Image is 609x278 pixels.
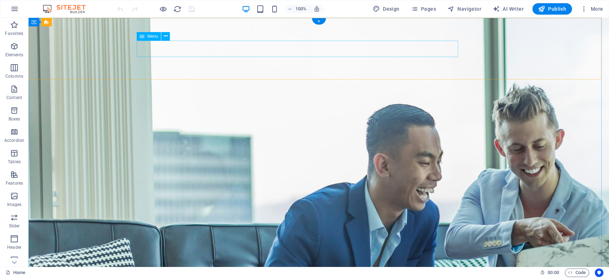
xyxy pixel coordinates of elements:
span: AI Writer [493,5,524,12]
i: On resize automatically adjust zoom level to fit chosen device. [314,6,320,12]
p: Elements [5,52,24,58]
h6: Session time [540,268,559,277]
p: Tables [8,159,21,165]
p: Slider [9,223,20,229]
button: Click here to leave preview mode and continue editing [159,5,167,13]
p: Content [6,95,22,101]
button: Navigator [445,3,484,15]
button: Pages [408,3,438,15]
span: Design [373,5,400,12]
button: Code [565,268,589,277]
p: Boxes [9,116,20,122]
span: Navigator [447,5,481,12]
button: Design [370,3,402,15]
button: Publish [532,3,572,15]
p: Accordion [4,138,24,143]
p: Header [7,244,21,250]
span: Code [568,268,586,277]
span: Menu [147,34,158,38]
h6: 100% [295,5,306,13]
i: Reload page [173,5,182,13]
button: 100% [284,5,310,13]
span: : [553,270,554,275]
p: Images [7,202,22,207]
img: Editor Logo [41,5,95,13]
div: Design (Ctrl+Alt+Y) [370,3,402,15]
p: Columns [5,73,23,79]
span: 00 00 [548,268,559,277]
button: Usercentrics [595,268,603,277]
button: reload [173,5,182,13]
button: AI Writer [490,3,527,15]
span: Publish [538,5,566,12]
button: More [578,3,606,15]
span: Pages [411,5,436,12]
div: + [312,18,326,25]
p: Favorites [5,31,23,36]
a: Click to cancel selection. Double-click to open Pages [6,268,25,277]
p: Features [6,180,23,186]
span: More [580,5,603,12]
